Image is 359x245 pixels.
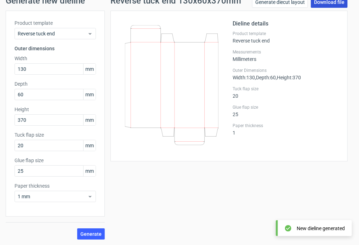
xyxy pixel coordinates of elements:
[15,19,96,27] label: Product template
[233,19,339,28] h2: Dieline details
[255,75,276,80] span: , Depth : 60
[233,31,339,44] div: Reverse tuck end
[233,68,339,73] label: Outer Dimensions
[15,157,96,164] label: Glue flap size
[15,131,96,138] label: Tuck flap size
[18,30,87,37] span: Reverse tuck end
[15,80,96,87] label: Depth
[233,75,255,80] span: Width : 130
[233,86,339,92] label: Tuck flap size
[77,228,105,240] button: Generate
[80,232,102,237] span: Generate
[15,106,96,113] label: Height
[233,123,339,136] div: 1
[233,86,339,99] div: 20
[15,45,96,52] h3: Outer dimensions
[83,166,96,176] span: mm
[233,123,339,129] label: Paper thickness
[15,182,96,189] label: Paper thickness
[83,89,96,100] span: mm
[233,104,339,117] div: 25
[233,104,339,110] label: Glue flap size
[233,31,339,36] label: Product template
[297,225,345,232] div: New dieline generated
[83,140,96,151] span: mm
[233,49,339,55] label: Measurements
[83,115,96,125] span: mm
[83,64,96,74] span: mm
[233,49,339,62] div: Millimeters
[276,75,301,80] span: , Height : 370
[15,55,96,62] label: Width
[18,193,87,200] span: 1 mm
